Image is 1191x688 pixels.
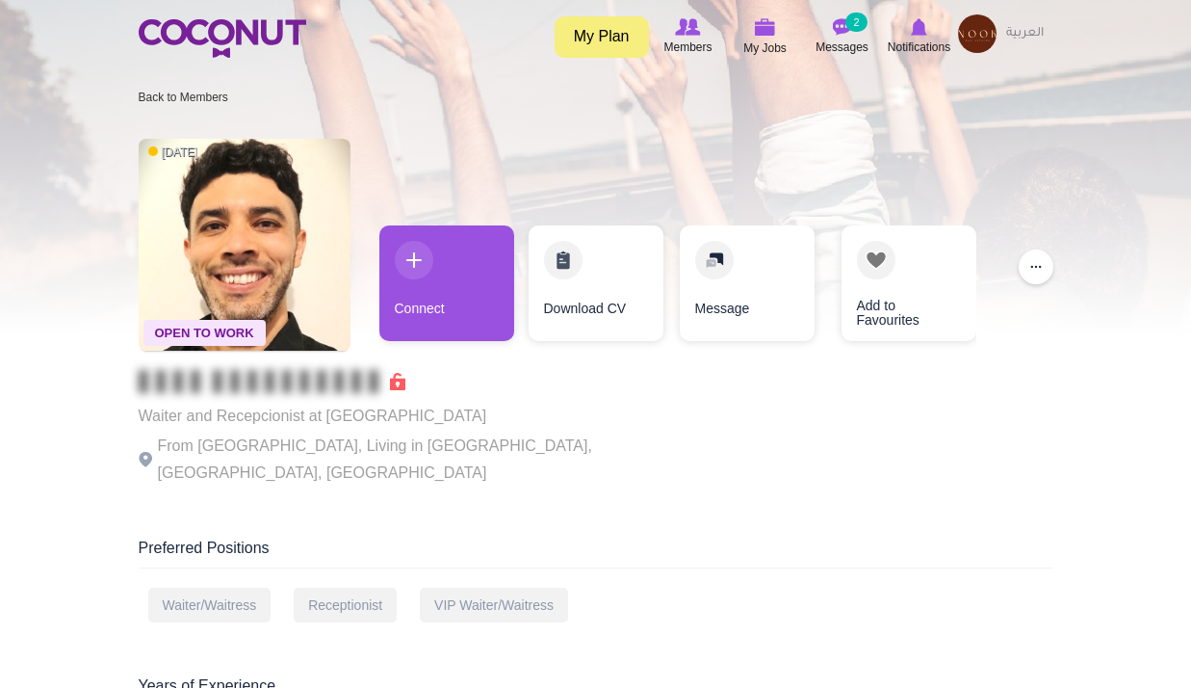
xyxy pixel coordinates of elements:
[827,225,962,351] div: 4 / 4
[379,225,514,351] div: 1 / 4
[139,19,306,58] img: Home
[650,14,727,59] a: Browse Members Members
[804,14,881,59] a: Messages Messages 2
[845,13,867,32] small: 2
[529,225,663,351] div: 2 / 4
[675,18,700,36] img: Browse Members
[833,18,852,36] img: Messages
[881,14,958,59] a: Notifications Notifications
[139,403,668,430] p: Waiter and Recepcionist at [GEOGRAPHIC_DATA]
[139,372,405,391] span: Connect to Unlock the Profile
[139,91,228,104] a: Back to Members
[420,588,568,622] div: VIP Waiter/Waitress
[727,14,804,60] a: My Jobs My Jobs
[911,18,927,36] img: Notifications
[743,39,787,58] span: My Jobs
[148,145,198,161] span: [DATE]
[816,38,868,57] span: Messages
[294,588,397,622] div: Receptionist
[529,225,663,341] a: Download CV
[841,225,976,341] a: Add to Favourites
[148,588,272,622] div: Waiter/Waitress
[680,225,815,341] a: Message
[379,225,514,341] a: Connect
[888,38,950,57] span: Notifications
[755,18,776,36] img: My Jobs
[663,38,712,57] span: Members
[997,14,1053,53] a: العربية
[139,538,1053,569] div: Preferred Positions
[139,433,668,487] p: From [GEOGRAPHIC_DATA], Living in [GEOGRAPHIC_DATA], [GEOGRAPHIC_DATA], [GEOGRAPHIC_DATA]
[678,225,813,351] div: 3 / 4
[1019,250,1053,284] button: ...
[555,16,649,58] a: My Plan
[143,320,266,346] span: Open To Work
